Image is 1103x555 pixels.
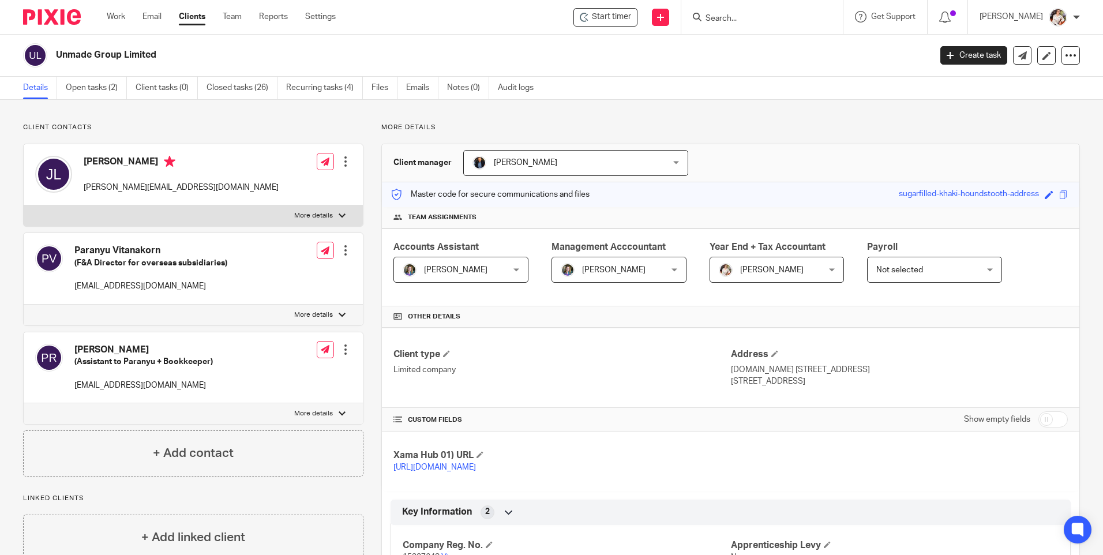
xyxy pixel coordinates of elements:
div: Unmade Group Limited [573,8,637,27]
a: Closed tasks (26) [207,77,277,99]
img: Pixie [23,9,81,25]
h4: + Add linked client [141,528,245,546]
a: Clients [179,11,205,22]
span: [PERSON_NAME] [424,266,487,274]
p: More details [294,310,333,320]
span: Not selected [876,266,923,274]
a: Open tasks (2) [66,77,127,99]
a: Notes (0) [447,77,489,99]
img: martin-hickman.jpg [472,156,486,170]
h2: Unmade Group Limited [56,49,749,61]
a: Files [372,77,397,99]
h4: + Add contact [153,444,234,462]
img: Kayleigh%20Henson.jpeg [1049,8,1067,27]
a: Audit logs [498,77,542,99]
span: Payroll [867,242,898,252]
a: Team [223,11,242,22]
p: Linked clients [23,494,363,503]
h4: Company Reg. No. [403,539,730,552]
p: [PERSON_NAME] [980,11,1043,22]
p: [STREET_ADDRESS] [731,376,1068,387]
img: Kayleigh%20Henson.jpeg [719,263,733,277]
img: 1530183611242%20(1).jpg [403,263,417,277]
img: svg%3E [35,245,63,272]
span: 2 [485,506,490,517]
h4: Paranyu Vitanakorn [74,245,227,257]
p: More details [294,409,333,418]
p: Limited company [393,364,730,376]
h4: CUSTOM FIELDS [393,415,730,425]
p: Client contacts [23,123,363,132]
span: Management Acccountant [551,242,666,252]
h4: Client type [393,348,730,361]
span: Start timer [592,11,631,23]
input: Search [704,14,808,24]
a: Work [107,11,125,22]
img: 1530183611242%20(1).jpg [561,263,575,277]
p: [DOMAIN_NAME] [STREET_ADDRESS] [731,364,1068,376]
p: [PERSON_NAME][EMAIL_ADDRESS][DOMAIN_NAME] [84,182,279,193]
a: Emails [406,77,438,99]
span: Other details [408,312,460,321]
span: Key Information [402,506,472,518]
h4: [PERSON_NAME] [84,156,279,170]
p: [EMAIL_ADDRESS][DOMAIN_NAME] [74,280,227,292]
span: Year End + Tax Accountant [710,242,826,252]
span: [PERSON_NAME] [582,266,646,274]
span: Team assignments [408,213,477,222]
h4: Address [731,348,1068,361]
span: [PERSON_NAME] [494,159,557,167]
a: Settings [305,11,336,22]
h5: (Assistant to Paranyu + Bookkeeper) [74,356,213,367]
a: Email [142,11,162,22]
a: Recurring tasks (4) [286,77,363,99]
a: Client tasks (0) [136,77,198,99]
img: svg%3E [35,156,72,193]
span: Accounts Assistant [393,242,479,252]
label: Show empty fields [964,414,1030,425]
img: svg%3E [35,344,63,372]
a: Reports [259,11,288,22]
i: Primary [164,156,175,167]
p: Master code for secure communications and files [391,189,590,200]
a: Create task [940,46,1007,65]
h4: [PERSON_NAME] [74,344,213,356]
h3: Client manager [393,157,452,168]
div: sugarfilled-khaki-houndstooth-address [899,188,1039,201]
p: [EMAIL_ADDRESS][DOMAIN_NAME] [74,380,213,391]
a: [URL][DOMAIN_NAME] [393,463,476,471]
h4: Xama Hub 01) URL [393,449,730,462]
h5: (F&A Director for overseas subsidiaries) [74,257,227,269]
span: [PERSON_NAME] [740,266,804,274]
a: Details [23,77,57,99]
span: Get Support [871,13,916,21]
h4: Apprenticeship Levy [731,539,1059,552]
p: More details [381,123,1080,132]
p: More details [294,211,333,220]
img: svg%3E [23,43,47,67]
